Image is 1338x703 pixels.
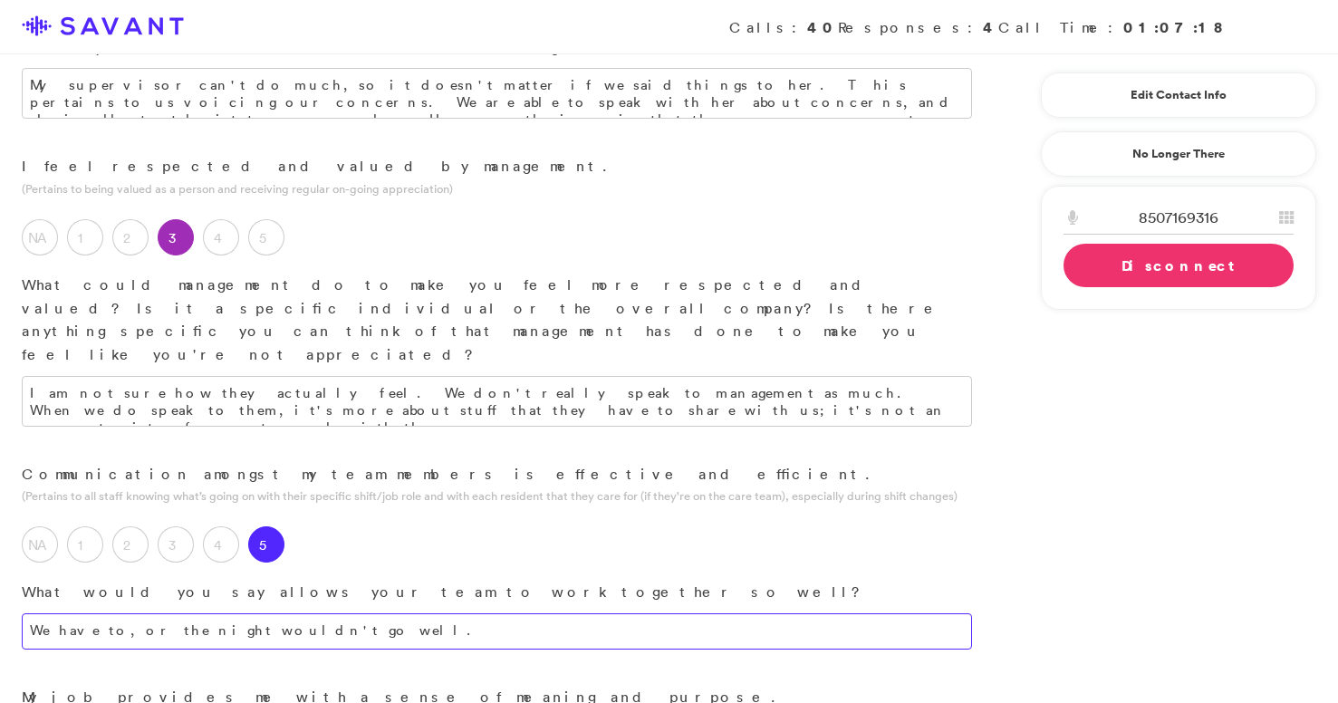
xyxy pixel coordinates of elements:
[22,463,972,486] p: Communication amongst my team members is effective and efficient.
[22,526,58,563] label: NA
[248,219,284,255] label: 5
[1123,17,1226,37] strong: 01:07:18
[22,219,58,255] label: NA
[22,274,972,366] p: What could management do to make you feel more respected and valued? Is it a specific individual ...
[67,219,103,255] label: 1
[248,526,284,563] label: 5
[67,526,103,563] label: 1
[1064,81,1294,110] a: Edit Contact Info
[112,526,149,563] label: 2
[158,219,194,255] label: 3
[1064,244,1294,287] a: Disconnect
[22,180,972,197] p: (Pertains to being valued as a person and receiving regular on-going appreciation)
[203,526,239,563] label: 4
[112,219,149,255] label: 2
[22,155,972,178] p: I feel respected and valued by management.
[203,219,239,255] label: 4
[22,487,972,505] p: (Pertains to all staff knowing what’s going on with their specific shift/job role and with each r...
[807,17,838,37] strong: 40
[22,581,972,604] p: What would you say allows your team to work together so well?
[1041,131,1316,177] a: No Longer There
[983,17,998,37] strong: 4
[158,526,194,563] label: 3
